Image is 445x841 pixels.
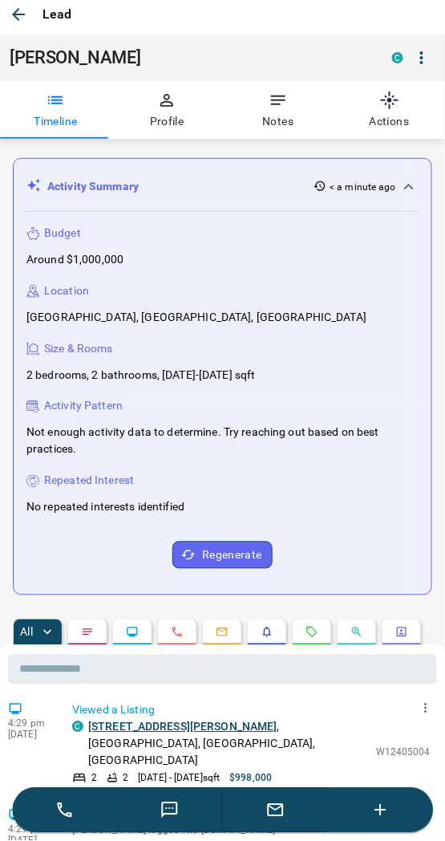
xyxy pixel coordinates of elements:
[88,721,277,733] a: [STREET_ADDRESS][PERSON_NAME]
[26,309,366,326] p: [GEOGRAPHIC_DATA], [GEOGRAPHIC_DATA], [GEOGRAPHIC_DATA]
[138,771,220,786] p: [DATE] - [DATE] sqft
[223,81,334,139] button: Notes
[350,626,363,639] svg: Opportunities
[26,425,419,458] p: Not enough activity data to determine. Try reaching out based on best practices.
[395,626,408,639] svg: Agent Actions
[330,180,396,194] p: < a minute ago
[26,172,419,201] div: Activity Summary< a minute ago
[8,718,56,729] p: 4:29 pm
[26,499,184,516] p: No repeated interests identified
[44,282,89,299] p: Location
[26,367,256,384] p: 2 bedrooms, 2 bathrooms, [DATE]-[DATE] sqft
[305,626,318,639] svg: Requests
[72,702,431,719] p: Viewed a Listing
[47,178,139,195] p: Activity Summary
[10,47,368,68] h1: [PERSON_NAME]
[8,729,56,741] p: [DATE]
[126,626,139,639] svg: Lead Browsing Activity
[376,746,431,760] p: W12405004
[20,627,33,638] p: All
[44,398,123,415] p: Activity Pattern
[171,626,184,639] svg: Calls
[261,626,273,639] svg: Listing Alerts
[81,626,94,639] svg: Notes
[334,81,445,139] button: Actions
[111,81,223,139] button: Profile
[44,340,113,357] p: Size & Rooms
[42,5,72,24] p: Lead
[123,771,128,786] p: 2
[26,251,123,268] p: Around $1,000,000
[229,771,272,786] p: $998,000
[392,52,403,63] div: condos.ca
[44,225,81,242] p: Budget
[72,721,83,733] div: condos.ca
[91,771,97,786] p: 2
[88,719,368,770] p: , [GEOGRAPHIC_DATA], [GEOGRAPHIC_DATA], [GEOGRAPHIC_DATA]
[172,542,273,569] button: Regenerate
[44,473,134,490] p: Repeated Interest
[216,626,229,639] svg: Emails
